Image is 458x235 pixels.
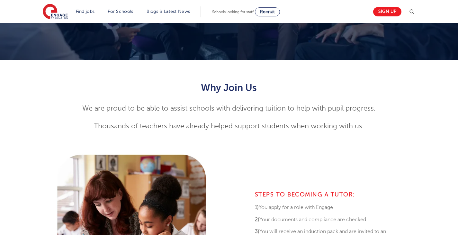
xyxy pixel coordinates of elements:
a: Sign up [373,7,401,16]
strong: STEPS TO BECOMING A TUTOR: [255,191,355,198]
span: You apply for a role with Engage [255,204,333,210]
span: Schools looking for staff [212,10,254,14]
a: Blogs & Latest News [147,9,190,14]
p: Thousands of teachers have already helped support students when working with us. [71,121,387,132]
img: Engage Education [43,4,68,20]
strong: 1) [255,204,259,210]
h2: Why Join Us [71,82,387,93]
span: Your documents and compliance are checked [255,216,366,222]
span: Recruit [260,9,275,14]
a: Recruit [255,7,280,16]
a: For Schools [108,9,133,14]
strong: 2) [255,216,259,222]
p: We are proud to be able to assist schools with delivering tuition to help with pupil progress. [71,103,387,114]
a: Find jobs [76,9,95,14]
strong: 3) [255,229,259,234]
